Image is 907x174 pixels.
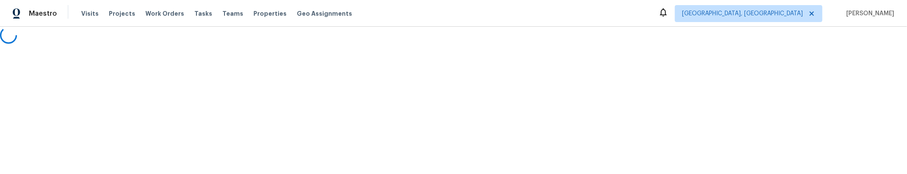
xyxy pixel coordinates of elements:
span: Geo Assignments [297,9,352,18]
span: Teams [222,9,243,18]
span: [PERSON_NAME] [843,9,894,18]
span: [GEOGRAPHIC_DATA], [GEOGRAPHIC_DATA] [682,9,803,18]
span: Work Orders [145,9,184,18]
span: Projects [109,9,135,18]
span: Maestro [29,9,57,18]
span: Visits [81,9,99,18]
span: Tasks [194,11,212,17]
span: Properties [253,9,287,18]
